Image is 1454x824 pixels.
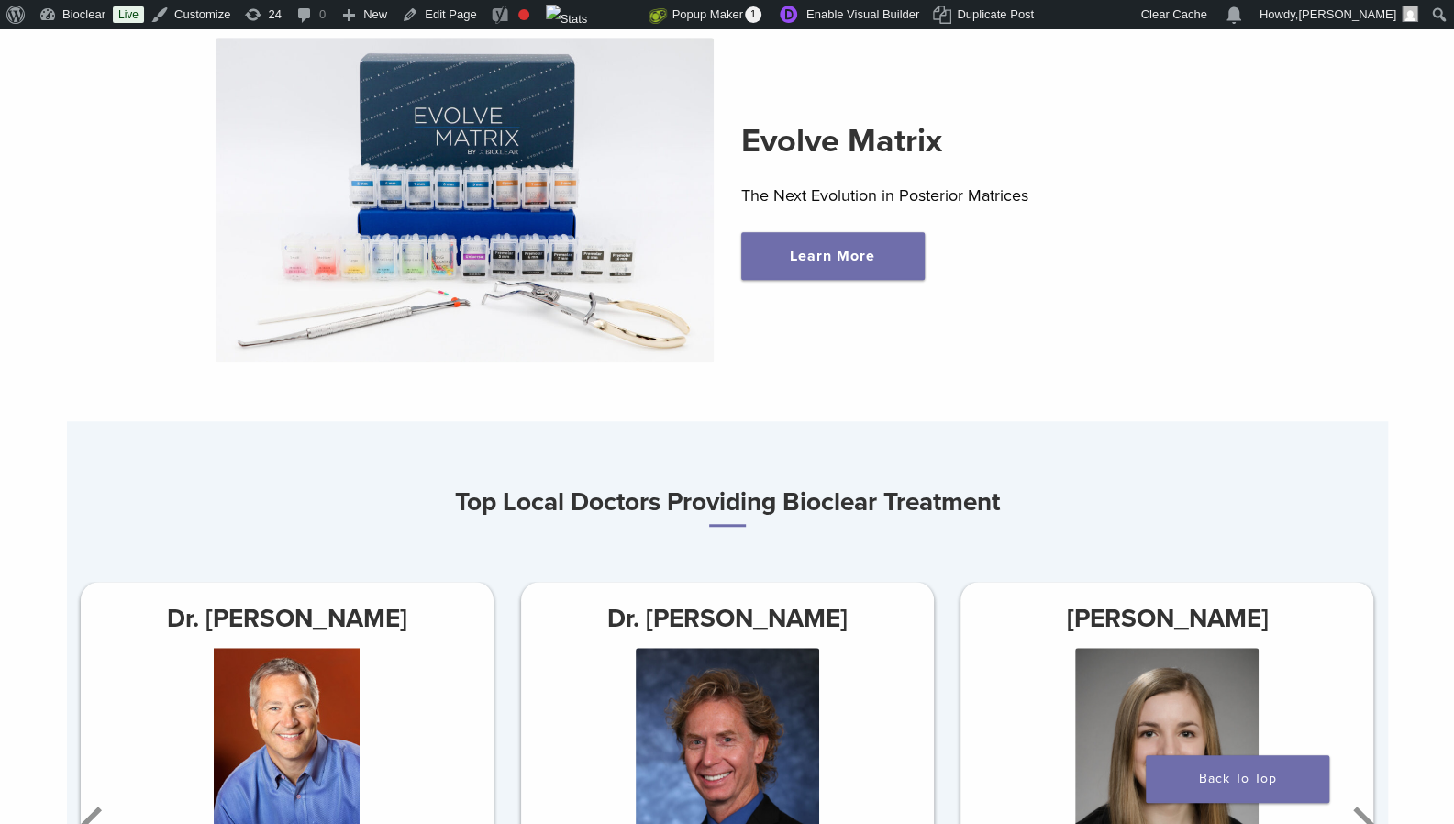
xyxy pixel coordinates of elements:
[520,596,933,640] h3: Dr. [PERSON_NAME]
[546,5,649,27] img: Views over 48 hours. Click for more Jetpack Stats.
[113,6,144,23] a: Live
[81,596,494,640] h3: Dr. [PERSON_NAME]
[741,182,1239,209] p: The Next Evolution in Posterior Matrices
[518,9,529,20] div: Focus keyphrase not set
[216,38,714,362] img: Evolve Matrix
[745,6,761,23] span: 1
[741,232,925,280] a: Learn More
[960,596,1373,640] h3: [PERSON_NAME]
[67,480,1388,527] h3: Top Local Doctors Providing Bioclear Treatment
[1146,755,1329,803] a: Back To Top
[1298,7,1396,21] span: [PERSON_NAME]
[741,119,1239,163] h2: Evolve Matrix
